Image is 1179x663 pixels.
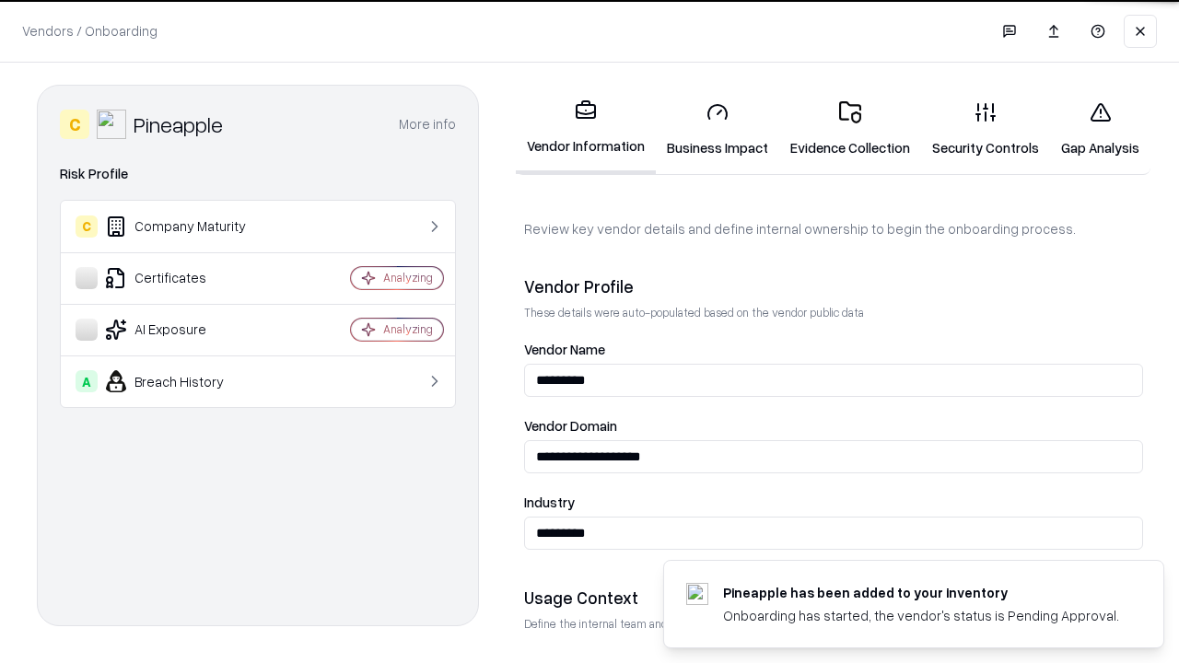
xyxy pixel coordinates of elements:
button: More info [399,108,456,141]
div: Pineapple [134,110,223,139]
div: Vendor Profile [524,275,1143,297]
a: Vendor Information [516,85,656,174]
div: A [76,370,98,392]
div: Company Maturity [76,215,296,238]
div: Breach History [76,370,296,392]
div: AI Exposure [76,319,296,341]
div: Onboarding has started, the vendor's status is Pending Approval. [723,606,1119,625]
img: Pineapple [97,110,126,139]
img: pineappleenergy.com [686,583,708,605]
div: Analyzing [383,270,433,285]
label: Industry [524,495,1143,509]
a: Evidence Collection [779,87,921,172]
div: Analyzing [383,321,433,337]
p: Define the internal team and reason for using this vendor. This helps assess business relevance a... [524,616,1143,632]
p: Vendors / Onboarding [22,21,158,41]
div: Pineapple has been added to your inventory [723,583,1119,602]
div: Certificates [76,267,296,289]
p: These details were auto-populated based on the vendor public data [524,305,1143,320]
div: Usage Context [524,587,1143,609]
p: Review key vendor details and define internal ownership to begin the onboarding process. [524,219,1143,238]
div: Risk Profile [60,163,456,185]
div: C [76,215,98,238]
a: Security Controls [921,87,1050,172]
a: Gap Analysis [1050,87,1150,172]
a: Business Impact [656,87,779,172]
div: C [60,110,89,139]
label: Vendor Domain [524,419,1143,433]
label: Vendor Name [524,343,1143,356]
